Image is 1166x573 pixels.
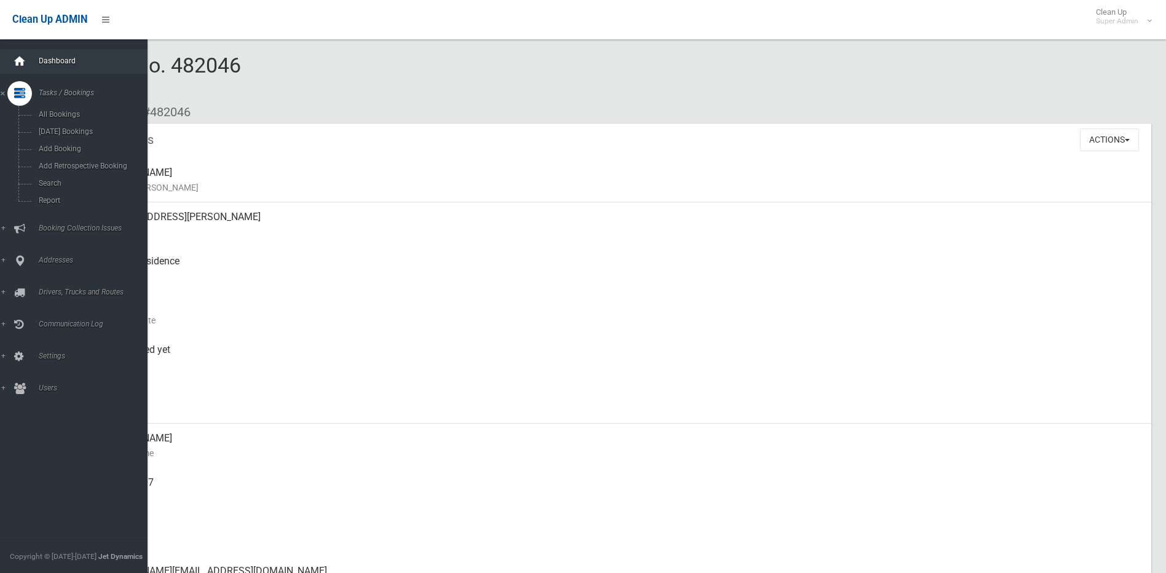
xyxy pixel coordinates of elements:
[98,512,1141,556] div: None given
[98,269,1141,283] small: Pickup Point
[35,162,146,170] span: Add Retrospective Booking
[98,446,1141,460] small: Contact Name
[98,357,1141,372] small: Collected At
[35,127,146,136] span: [DATE] Bookings
[10,552,97,561] span: Copyright © [DATE]-[DATE]
[134,101,191,124] li: #482046
[35,144,146,153] span: Add Booking
[35,179,146,188] span: Search
[1096,17,1138,26] small: Super Admin
[35,110,146,119] span: All Bookings
[1090,7,1151,26] span: Clean Up
[98,224,1141,239] small: Address
[98,180,1141,195] small: Name of [PERSON_NAME]
[98,490,1141,505] small: Mobile
[98,552,143,561] strong: Jet Dynamics
[98,335,1141,379] div: Not collected yet
[98,379,1141,424] div: [DATE]
[35,256,157,264] span: Addresses
[35,224,157,232] span: Booking Collection Issues
[98,401,1141,416] small: Zone
[98,468,1141,512] div: 0416164107
[98,158,1141,202] div: [PERSON_NAME]
[54,53,241,101] span: Booking No. 482046
[35,57,157,65] span: Dashboard
[98,247,1141,291] div: Front of Residence
[98,291,1141,335] div: [DATE]
[12,14,87,25] span: Clean Up ADMIN
[35,89,157,97] span: Tasks / Bookings
[35,384,157,392] span: Users
[35,352,157,360] span: Settings
[98,313,1141,328] small: Collection Date
[35,196,146,205] span: Report
[98,534,1141,549] small: Landline
[98,202,1141,247] div: [STREET_ADDRESS][PERSON_NAME]
[35,320,157,328] span: Communication Log
[1080,128,1139,151] button: Actions
[35,288,157,296] span: Drivers, Trucks and Routes
[98,424,1141,468] div: [PERSON_NAME]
